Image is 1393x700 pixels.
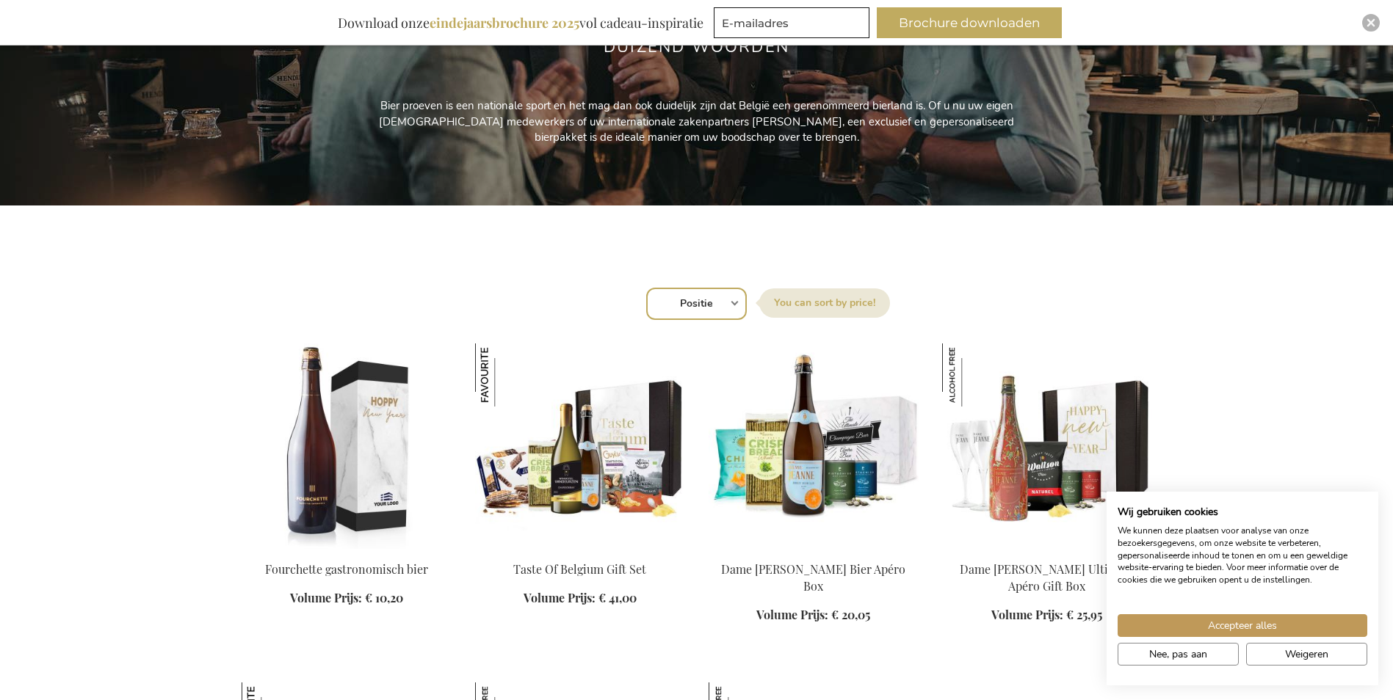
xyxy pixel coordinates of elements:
button: Accepteer alle cookies [1118,614,1367,637]
label: Sorteer op [759,288,890,318]
a: Volume Prijs: € 20,05 [756,607,870,624]
button: Alle cookies weigeren [1246,643,1367,666]
button: Pas cookie voorkeuren aan [1118,643,1239,666]
span: Nee, pas aan [1149,646,1207,662]
span: Accepteer alles [1208,618,1277,633]
a: Taste Of Belgium Gift Set [513,561,646,577]
div: Close [1362,14,1380,32]
span: Weigeren [1285,646,1328,662]
span: € 20,05 [831,607,870,622]
a: Dame [PERSON_NAME] Ultimate Apéro Gift Box [960,561,1135,594]
img: Close [1367,18,1375,27]
span: € 25,95 [1066,607,1102,622]
a: Dame Jeanne Champagne Beer Apéro Box [709,543,919,557]
button: Brochure downloaden [877,7,1062,38]
img: Fourchette beer 75 cl [242,343,452,549]
span: Volume Prijs: [756,607,828,622]
span: Volume Prijs: [524,590,596,605]
span: Volume Prijs: [290,590,362,605]
a: Taste Of Belgium Gift Set Taste Of Belgium Gift Set [475,543,685,557]
p: Bier proeven is een nationale sport en het mag dan ook duidelijk zijn dat België een gerenommeerd... [366,98,1027,145]
input: E-mailadres [714,7,869,38]
a: Volume Prijs: € 41,00 [524,590,637,607]
a: Volume Prijs: € 25,95 [991,607,1102,624]
img: Dame Jeanne Biermocktail Ultimate Apéro Gift Box [942,343,1152,549]
span: € 41,00 [598,590,637,605]
img: Dame Jeanne Biermocktail Ultimate Apéro Gift Box [942,343,1005,406]
a: Fourchette beer 75 cl [242,543,452,557]
img: Taste Of Belgium Gift Set [475,343,685,549]
img: Dame Jeanne Champagne Beer Apéro Box [709,343,919,549]
h2: Een gepersonaliseerd bierpakket zegt meer dan duizend woorden [421,21,972,56]
a: Dame Jeanne Biermocktail Ultimate Apéro Gift Box Dame Jeanne Biermocktail Ultimate Apéro Gift Box [942,543,1152,557]
p: We kunnen deze plaatsen voor analyse van onze bezoekersgegevens, om onze website te verbeteren, g... [1118,525,1367,586]
span: Volume Prijs: [991,607,1063,622]
img: Taste Of Belgium Gift Set [475,343,538,406]
h2: Wij gebruiken cookies [1118,506,1367,519]
form: marketing offers and promotions [714,7,874,43]
a: Fourchette gastronomisch bier [265,561,428,577]
a: Volume Prijs: € 10,20 [290,590,403,607]
span: € 10,20 [365,590,403,605]
b: eindejaarsbrochure 2025 [430,14,579,32]
a: Dame [PERSON_NAME] Bier Apéro Box [721,561,905,594]
div: Download onze vol cadeau-inspiratie [331,7,710,38]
